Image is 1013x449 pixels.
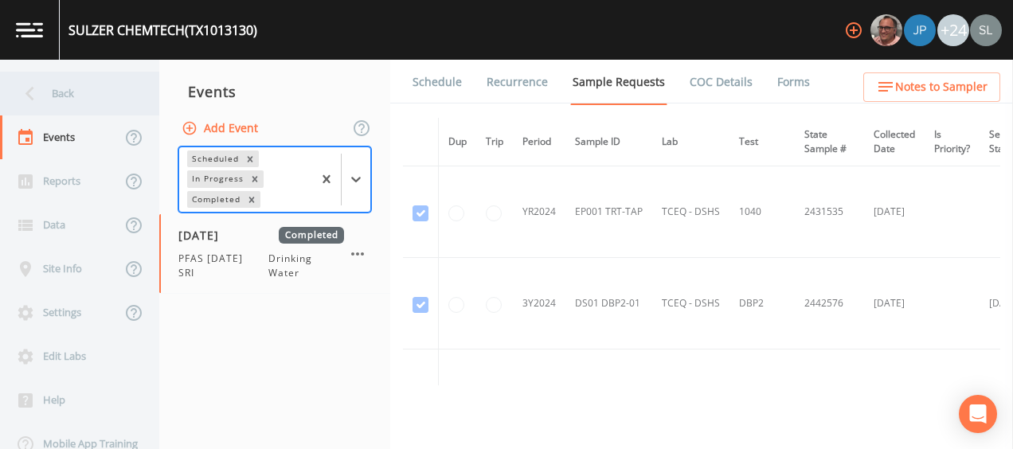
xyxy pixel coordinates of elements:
a: Sample Requests [570,60,667,105]
td: DS01 DBP2-01 [565,258,652,349]
td: [DATE] [864,258,925,349]
div: Remove Scheduled [241,150,259,167]
span: Notes to Sampler [895,77,988,97]
th: Test [729,118,795,166]
div: Open Intercom Messenger [959,395,997,433]
a: Schedule [410,60,464,104]
td: EP001 TRT-TAP [565,349,652,441]
a: [DATE]CompletedPFAS [DATE] SRIDrinking Water [159,214,390,294]
img: 0d5b2d5fd6ef1337b72e1b2735c28582 [970,14,1002,46]
td: TCEQ - DSHS [652,258,729,349]
div: Scheduled [187,150,241,167]
div: +24 [937,14,969,46]
td: 3Y2024 [513,258,565,349]
td: EP001 TRT-TAP [565,166,652,258]
th: Trip [476,118,513,166]
th: Sample ID [565,118,652,166]
div: Remove In Progress [246,170,264,187]
th: State Sample # [795,118,864,166]
button: Add Event [178,114,264,143]
td: 2431535 [795,166,864,258]
span: Completed [279,227,344,244]
th: Lab [652,118,729,166]
td: 3Y2024 [513,349,565,441]
td: TCEQ - DSHS [652,166,729,258]
div: Remove Completed [243,191,260,208]
th: Is Priority? [925,118,980,166]
td: 1040 [729,166,795,258]
span: Drinking Water [268,252,344,280]
td: 2400041 [795,349,864,441]
div: Events [159,72,390,111]
td: [DATE] [864,349,925,441]
a: COC Details [687,60,755,104]
a: Recurrence [484,60,550,104]
button: Notes to Sampler [863,72,1000,102]
img: e2d790fa78825a4bb76dcb6ab311d44c [870,14,902,46]
span: PFAS [DATE] SRI [178,252,268,280]
td: TCEQ - DSHS [652,349,729,441]
img: logo [16,22,43,37]
td: DBP2 [729,258,795,349]
span: [DATE] [178,227,230,244]
div: SULZER CHEMTECH (TX1013130) [68,21,257,40]
td: YR2024 [513,166,565,258]
div: Completed [187,191,243,208]
td: VOC [729,349,795,441]
img: 41241ef155101aa6d92a04480b0d0000 [904,14,936,46]
th: Dup [439,118,477,166]
th: Collected Date [864,118,925,166]
td: [DATE] [864,166,925,258]
div: Mike Franklin [870,14,903,46]
td: 2442576 [795,258,864,349]
th: Period [513,118,565,166]
a: Forms [775,60,812,104]
div: In Progress [187,170,246,187]
div: Joshua gere Paul [903,14,937,46]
